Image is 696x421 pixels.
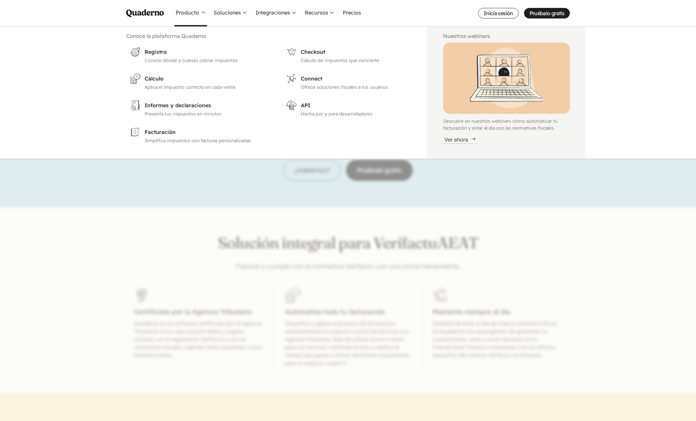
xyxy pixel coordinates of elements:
[524,8,570,18] a: Pruébalo gratis
[443,43,570,144] a: Illustration of Qoodle giving a webinarDescubre en nuestros webinars cómo automatizar tu facturac...
[301,101,407,109] h3: API
[282,43,411,68] a: CheckoutCálculo de impuestos que convierte
[145,101,270,109] h3: Informes y declaraciones
[126,96,274,121] a: Informes y declaracionesPresenta tus impuestos en minutos
[282,69,411,95] a: ConnectOfrece soluciones fiscales a tus usuarios
[443,32,570,40] h2: Nuestros webinars
[145,128,270,136] h3: Facturación
[443,118,570,132] p: Descubre en nuestros webinars cómo automatizar tu facturación y estar al día con las normativas f...
[126,123,274,148] a: FacturaciónSimplifica impuestos con facturas personalizadas
[145,111,270,117] p: Presenta tus impuestos en minutos
[443,43,570,114] img: Illustration of Qoodle giving a webinar
[301,111,407,117] p: Hecha por y para desarrolladores
[301,84,407,91] p: Ofrece soluciones fiscales a tus usuarios
[443,136,477,144] div: Ver ahora
[301,48,407,56] h3: Checkout
[126,43,274,68] a: RegistroConoce dónde y cuándo cobrar impuestos
[301,57,407,64] p: Cálculo de impuestos que convierte
[301,75,407,82] h3: Connect
[126,69,274,95] a: CálculoAplica el impuesto correcto en cada venta
[145,57,270,64] p: Conoce dónde y cuándo cobrar impuestos
[478,8,519,18] a: Inicia sesión
[282,96,411,121] a: APIHecha por y para desarrolladores
[145,84,270,91] p: Aplica el impuesto correcto en cada venta
[145,75,270,82] h3: Cálculo
[145,48,270,56] h3: Registro
[126,32,411,40] h2: Conoce la plataforma Quaderno
[145,137,270,144] p: Simplifica impuestos con facturas personalizadas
